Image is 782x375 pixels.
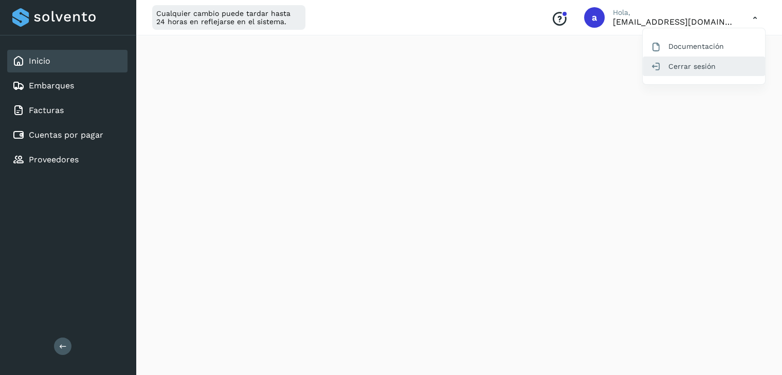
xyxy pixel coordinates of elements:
[7,50,128,72] div: Inicio
[29,130,103,140] a: Cuentas por pagar
[29,56,50,66] a: Inicio
[29,81,74,90] a: Embarques
[29,105,64,115] a: Facturas
[7,74,128,97] div: Embarques
[643,36,765,56] div: Documentación
[7,124,128,146] div: Cuentas por pagar
[29,155,79,164] a: Proveedores
[7,148,128,171] div: Proveedores
[643,57,765,76] div: Cerrar sesión
[7,99,128,122] div: Facturas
